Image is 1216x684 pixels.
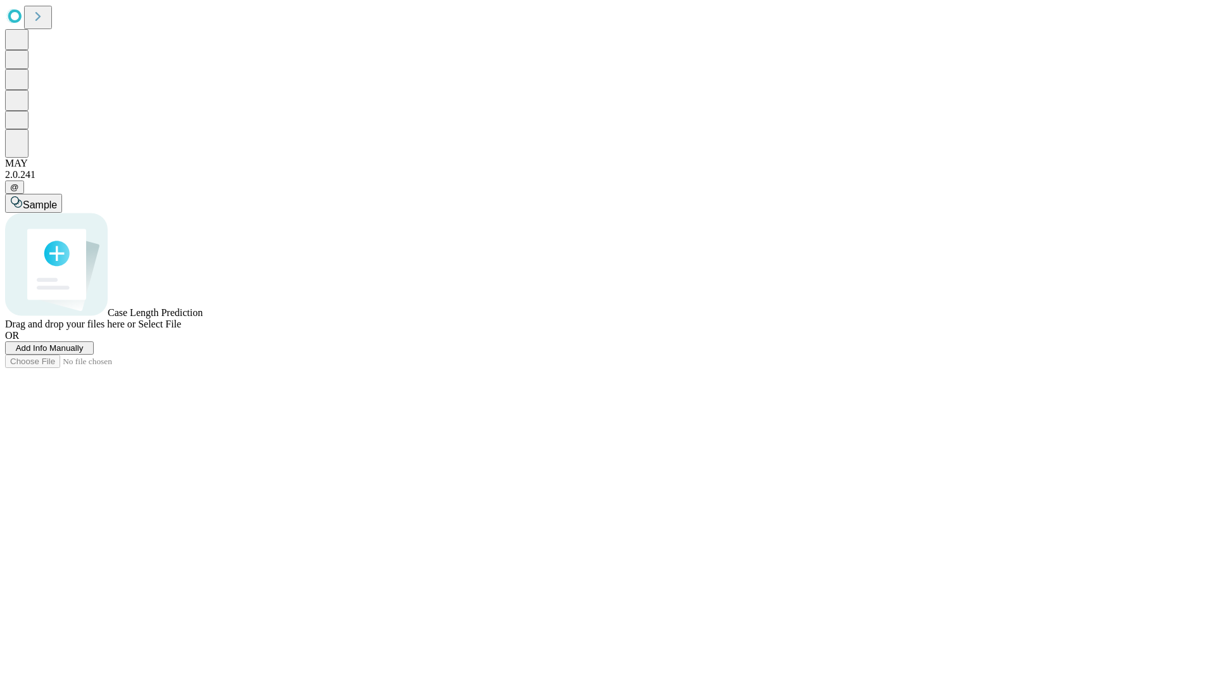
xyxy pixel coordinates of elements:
span: Drag and drop your files here or [5,319,136,329]
button: Add Info Manually [5,341,94,355]
span: @ [10,182,19,192]
span: OR [5,330,19,341]
button: Sample [5,194,62,213]
button: @ [5,180,24,194]
span: Add Info Manually [16,343,84,353]
span: Case Length Prediction [108,307,203,318]
span: Select File [138,319,181,329]
span: Sample [23,199,57,210]
div: 2.0.241 [5,169,1211,180]
div: MAY [5,158,1211,169]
